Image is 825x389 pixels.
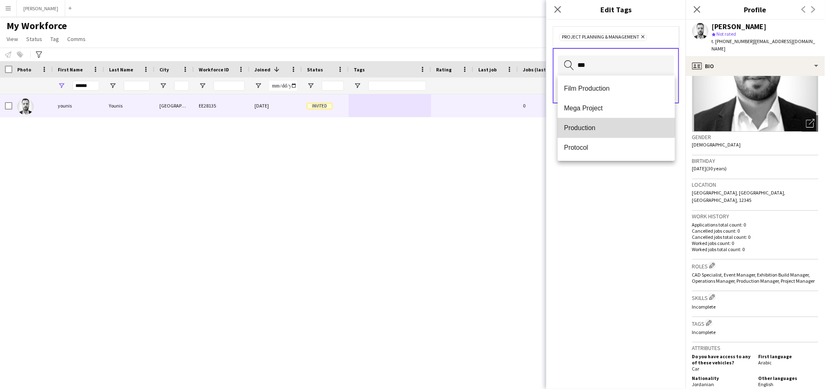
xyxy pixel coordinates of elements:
button: Open Filter Menu [199,82,206,89]
span: Jobs (last 90 days) [523,66,566,73]
input: First Name Filter Input [73,81,99,91]
span: Tag [50,35,59,43]
div: 0 [518,94,586,117]
input: Status Filter Input [322,81,344,91]
span: [GEOGRAPHIC_DATA], [GEOGRAPHIC_DATA], [GEOGRAPHIC_DATA], 12345 [692,190,786,203]
span: Arabic [759,359,772,366]
h5: First language [759,353,818,359]
button: Open Filter Menu [109,82,116,89]
h3: Edit Tags [546,4,686,15]
span: Tags [354,66,365,73]
p: Incomplete [692,329,818,335]
a: Status [23,34,45,44]
a: View [3,34,21,44]
div: [GEOGRAPHIC_DATA] [155,94,194,117]
span: [DATE] (30 years) [692,165,727,172]
p: Applications total count: 0 [692,222,818,228]
input: Joined Filter Input [269,81,297,91]
span: Car [692,366,700,372]
a: Tag [47,34,62,44]
span: | [EMAIL_ADDRESS][DOMAIN_NAME] [712,38,816,52]
span: Last job [478,66,497,73]
span: Joined [255,66,270,73]
div: Younis [104,94,155,117]
input: Last Name Filter Input [124,81,150,91]
h3: Roles [692,261,818,270]
img: younis Younis [17,98,34,115]
span: Workforce ID [199,66,229,73]
button: Open Filter Menu [255,82,262,89]
h3: Gender [692,133,818,141]
span: View [7,35,18,43]
h3: Attributes [692,344,818,352]
input: Workforce ID Filter Input [214,81,245,91]
span: Status [26,35,42,43]
span: Photo [17,66,31,73]
p: Worked jobs total count: 0 [692,246,818,252]
span: Project Planning & Management [562,34,639,41]
h3: Birthday [692,157,818,165]
span: t. [PHONE_NUMBER] [712,38,755,44]
button: Open Filter Menu [354,82,361,89]
div: Open photos pop-in [802,115,818,132]
button: Open Filter Menu [159,82,167,89]
span: Rating [436,66,452,73]
p: Worked jobs count: 0 [692,240,818,246]
p: Cancelled jobs total count: 0 [692,234,818,240]
h5: Other languages [759,375,818,381]
span: City [159,66,169,73]
p: Cancelled jobs count: 0 [692,228,818,234]
span: First Name [58,66,83,73]
span: English [759,381,774,387]
span: Status [307,66,323,73]
span: Invited [307,103,332,109]
p: Incomplete [692,304,818,310]
app-action-btn: Advanced filters [34,50,44,59]
span: Comms [67,35,86,43]
h3: Location [692,181,818,188]
h3: Tags [692,319,818,327]
button: [PERSON_NAME] [17,0,65,16]
div: [PERSON_NAME] [712,23,767,30]
span: Protocol [564,144,668,151]
div: EE28135 [194,94,250,117]
button: Open Filter Menu [307,82,314,89]
span: Jordanian [692,381,714,387]
h5: Nationality [692,375,752,381]
a: Comms [64,34,89,44]
h5: Do you have access to any of these vehicles? [692,353,752,366]
button: Open Filter Menu [58,82,65,89]
span: CAD Specialist, Event Manager, Exhibition Build Manager, Operations Manager, Production Manager, ... [692,272,815,284]
div: Bio [686,56,825,76]
div: younis [53,94,104,117]
span: Mega Project [564,104,668,112]
input: City Filter Input [174,81,189,91]
input: Tags Filter Input [368,81,426,91]
span: My Workforce [7,20,67,32]
h3: Skills [692,293,818,302]
h3: Work history [692,213,818,220]
span: Production [564,124,668,132]
span: Last Name [109,66,133,73]
h3: Profile [686,4,825,15]
span: Not rated [717,31,736,37]
span: [DEMOGRAPHIC_DATA] [692,142,741,148]
div: [DATE] [250,94,302,117]
span: Film Production [564,85,668,92]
